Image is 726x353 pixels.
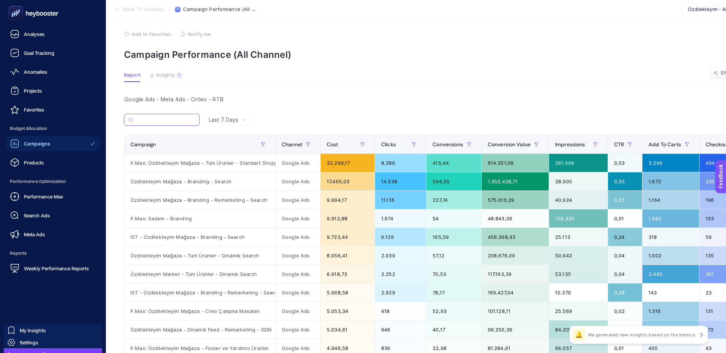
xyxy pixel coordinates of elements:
[24,212,50,218] span: Search Ads
[642,283,699,302] div: 143
[6,102,100,117] a: Favorites
[549,302,608,320] div: 25.569
[427,283,481,302] div: 78,17
[321,154,375,172] div: 32.299,17
[5,2,29,8] span: Feedback
[573,329,585,341] div: 🔔
[608,320,642,339] div: 0,01
[642,209,699,228] div: 1.982
[136,117,195,123] input: Search
[6,208,100,223] a: Search Ads
[24,231,45,237] span: Meta Ads
[276,172,320,190] div: Google Ads
[375,191,426,209] div: 11.116
[488,141,531,147] span: Conversion Value
[124,302,275,320] div: P.Max: Özdilekteyim Mağaza - Creo Çalışma Masaları
[6,64,100,79] a: Anomalies
[608,191,642,209] div: 0,27
[276,320,320,339] div: Google Ads
[482,191,549,209] div: 575.010,39
[321,265,375,283] div: 6.918,73
[321,320,375,339] div: 5.034,61
[4,336,102,348] a: Settings
[375,154,426,172] div: 8.286
[24,50,54,56] span: Goal Tracking
[427,172,481,190] div: 549,55
[276,246,320,265] div: Google Ads
[6,246,100,261] span: Reports
[642,191,699,209] div: 1.164
[124,228,275,246] div: IST - Özdilekteyim Mağaza - Branding - Search
[24,194,63,200] span: Performance Max
[24,265,89,271] span: Weekly Performance Reports
[124,265,275,283] div: Özdilekteyim Market - Tüm Ürünler - Dinamik Search
[549,228,608,246] div: 25.113
[549,172,608,190] div: 28.905
[642,302,699,320] div: 1.316
[124,209,275,228] div: P.Max: Sadem - Branding
[24,107,44,113] span: Favorites
[321,209,375,228] div: 9.912,88
[642,320,699,339] div: 1.510
[276,302,320,320] div: Google Ads
[608,283,642,302] div: 0,28
[24,31,45,37] span: Analyses
[180,31,211,37] button: Notify me
[482,265,549,283] div: 117.163,39
[6,136,100,151] a: Campaigns
[588,332,695,338] p: We generated new insights based on the metrics
[6,174,100,189] span: Performance Optimization
[427,320,481,339] div: 40,17
[427,191,481,209] div: 227,74
[276,265,320,283] div: Google Ads
[124,172,275,190] div: Özdilekteyim Mağaza - Branding - Search
[188,31,211,37] span: Notify me
[6,83,100,98] a: Projects
[608,154,642,172] div: 0,03
[375,209,426,228] div: 1.674
[6,189,100,204] a: Performance Max
[321,302,375,320] div: 5.053,34
[375,246,426,265] div: 2.039
[321,228,375,246] div: 9.723,44
[608,228,642,246] div: 0,24
[608,302,642,320] div: 0,02
[276,191,320,209] div: Google Ads
[375,283,426,302] div: 2.929
[608,265,642,283] div: 0,04
[549,265,608,283] div: 53.135
[20,339,38,345] span: Settings
[6,227,100,242] a: Meta Ads
[642,172,699,190] div: 1.672
[608,172,642,190] div: 0,50
[321,172,375,190] div: 17.465,03
[549,283,608,302] div: 10.370
[282,141,302,147] span: Channel
[648,141,681,147] span: Add To Carts
[375,302,426,320] div: 418
[482,228,549,246] div: 456.398,43
[427,302,481,320] div: 52,93
[375,265,426,283] div: 2.252
[123,6,164,12] span: Back To Analysis
[427,265,481,283] div: 70,53
[433,141,463,147] span: Conversions
[642,265,699,283] div: 2.465
[482,154,549,172] div: 614.351,08
[427,209,481,228] div: 54
[4,324,102,336] a: My Insights
[608,246,642,265] div: 0,04
[482,172,549,190] div: 1.352.428,71
[124,320,275,339] div: Özdilekteyim Mağaza - Dinamik Feed - Remarketing - GDN
[124,191,275,209] div: Özdilekteyim Mağaza - Branding - Remarketing - Search
[427,246,481,265] div: 57,12
[20,327,46,333] span: My Insights
[124,72,140,78] span: Report
[276,154,320,172] div: Google Ads
[124,283,275,302] div: IST - Özdilekteyim Mağaza - Branding - Remarketing - Search
[482,283,549,302] div: 169.427,04
[6,45,100,60] a: Goal Tracking
[124,154,275,172] div: P.Max: Özdilekteyim Mağaza - Tüm Ürünler - Standart Shopping
[24,88,42,94] span: Projects
[642,154,699,172] div: 3.299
